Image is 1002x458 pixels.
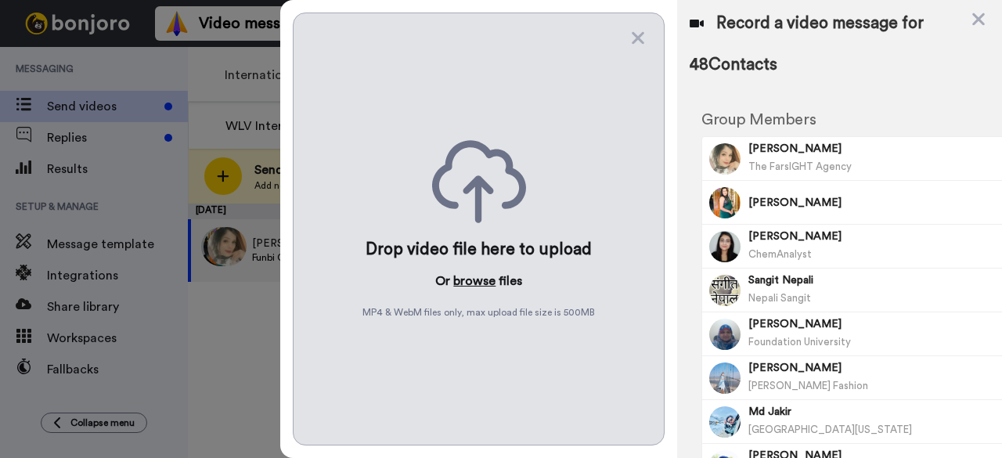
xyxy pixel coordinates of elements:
img: Image of Sangit Nepali [709,275,741,306]
span: Foundation University [748,337,851,347]
span: [PERSON_NAME] Fashion [748,380,868,391]
img: Image of Chahana Chand [709,362,741,394]
span: MP4 & WebM files only, max upload file size is 500 MB [362,306,595,319]
span: The FarsIGHT Agency [748,161,852,171]
img: Image of Irum Shafeeq [709,319,741,350]
img: Image of Tawishi Bajaj [709,231,741,262]
span: [GEOGRAPHIC_DATA][US_STATE] [748,424,912,435]
img: Image of Md Jakir [709,406,741,438]
p: Or files [435,272,522,290]
img: Image of Simran Pal [709,143,741,175]
img: Image of Lakmini Chathurani [709,187,741,218]
span: ChemAnalyst [748,249,812,259]
div: Drop video file here to upload [366,239,592,261]
span: Nepali Sangit [748,293,811,303]
button: browse [453,272,496,290]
